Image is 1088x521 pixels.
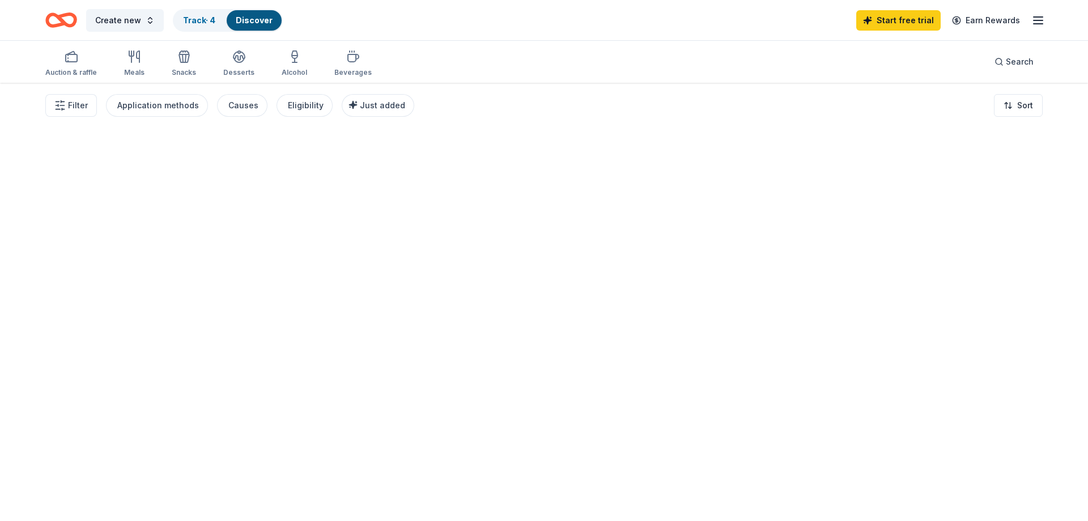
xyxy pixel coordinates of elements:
div: Desserts [223,68,254,77]
a: Discover [236,15,273,25]
button: Track· 4Discover [173,9,283,32]
button: Application methods [106,94,208,117]
a: Earn Rewards [945,10,1027,31]
div: Snacks [172,68,196,77]
a: Start free trial [856,10,941,31]
button: Alcohol [282,45,307,83]
button: Meals [124,45,144,83]
div: Meals [124,68,144,77]
button: Create new [86,9,164,32]
span: Just added [360,100,405,110]
button: Sort [994,94,1043,117]
button: Just added [342,94,414,117]
div: Beverages [334,68,372,77]
button: Filter [45,94,97,117]
div: Eligibility [288,99,324,112]
button: Causes [217,94,267,117]
span: Filter [68,99,88,112]
div: Auction & raffle [45,68,97,77]
button: Snacks [172,45,196,83]
span: Create new [95,14,141,27]
button: Beverages [334,45,372,83]
span: Sort [1017,99,1033,112]
span: Search [1006,55,1034,69]
div: Causes [228,99,258,112]
a: Home [45,7,77,33]
a: Track· 4 [183,15,215,25]
button: Eligibility [277,94,333,117]
button: Desserts [223,45,254,83]
div: Alcohol [282,68,307,77]
div: Application methods [117,99,199,112]
button: Search [985,50,1043,73]
button: Auction & raffle [45,45,97,83]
